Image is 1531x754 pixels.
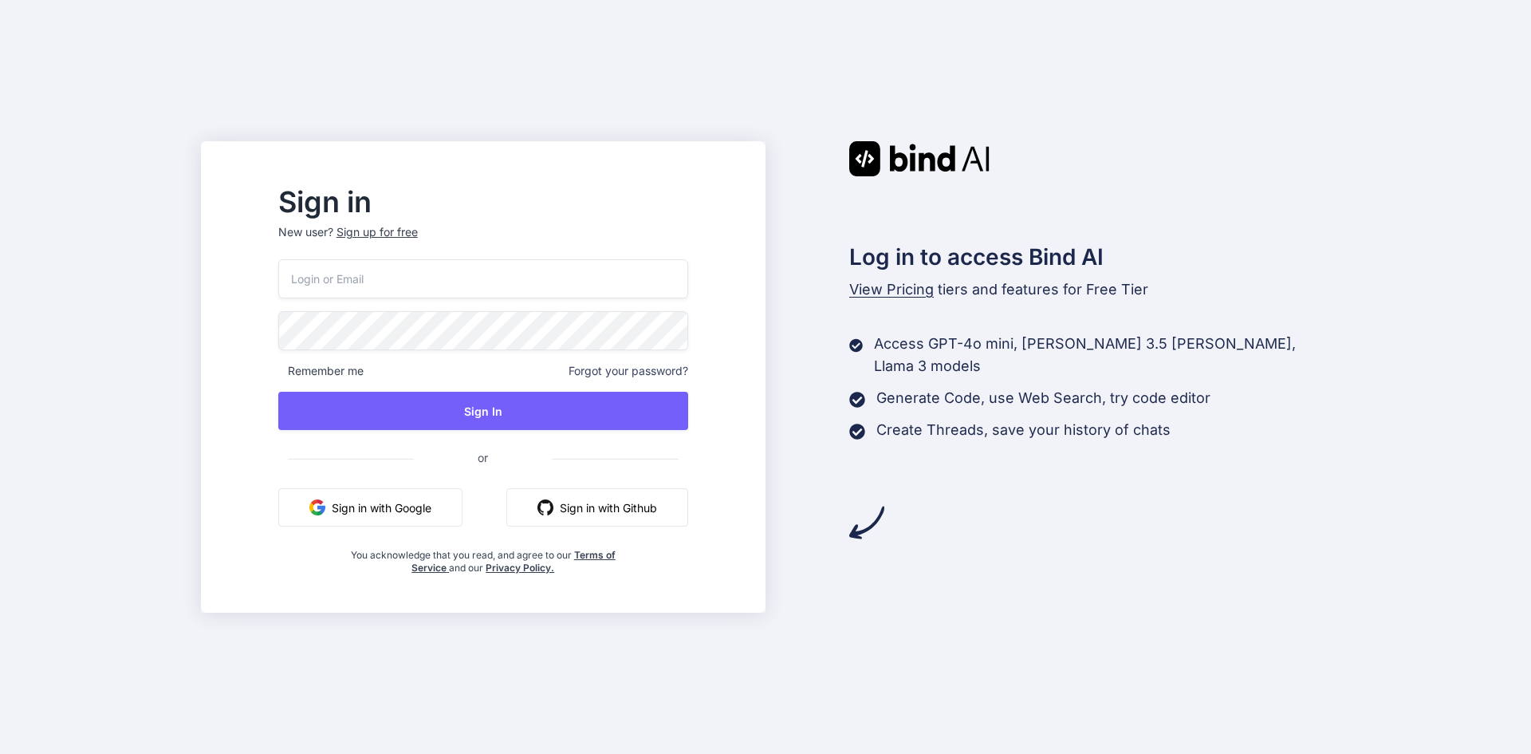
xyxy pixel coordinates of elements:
img: arrow [849,505,884,540]
img: Bind AI logo [849,141,990,176]
p: New user? [278,224,688,259]
input: Login or Email [278,259,688,298]
button: Sign in with Google [278,488,462,527]
a: Terms of Service [411,549,616,574]
h2: Log in to access Bind AI [849,240,1331,274]
span: View Pricing [849,281,934,298]
img: google [309,499,325,515]
span: Forgot your password? [569,363,688,379]
p: Create Threads, save your history of chats [876,419,1171,441]
h2: Sign in [278,189,688,215]
p: Generate Code, use Web Search, try code editor [876,387,1210,409]
div: Sign up for free [337,224,418,240]
span: or [414,438,552,477]
p: Access GPT-4o mini, [PERSON_NAME] 3.5 [PERSON_NAME], Llama 3 models [874,333,1330,377]
img: github [537,499,553,515]
button: Sign In [278,392,688,430]
button: Sign in with Github [506,488,688,527]
div: You acknowledge that you read, and agree to our and our [346,539,620,574]
span: Remember me [278,363,364,379]
p: tiers and features for Free Tier [849,278,1331,301]
a: Privacy Policy. [486,562,554,574]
